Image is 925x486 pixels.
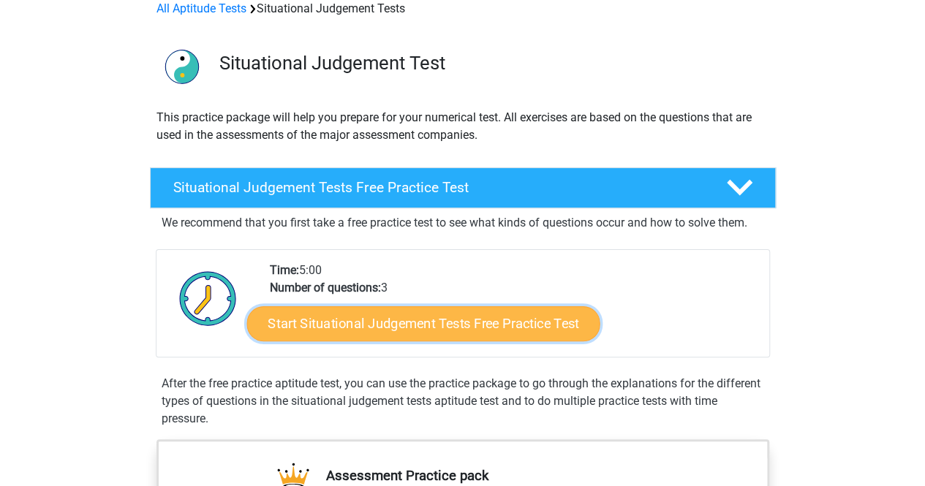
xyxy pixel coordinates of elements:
b: Time: [270,263,299,277]
p: This practice package will help you prepare for your numerical test. All exercises are based on t... [156,109,769,144]
a: Situational Judgement Tests Free Practice Test [144,167,782,208]
img: situational judgement tests [151,35,213,97]
a: All Aptitude Tests [156,1,246,15]
b: Number of questions: [270,281,381,295]
div: After the free practice aptitude test, you can use the practice package to go through the explana... [156,375,770,428]
h4: Situational Judgement Tests Free Practice Test [173,179,703,196]
p: We recommend that you first take a free practice test to see what kinds of questions occur and ho... [162,214,764,232]
a: Start Situational Judgement Tests Free Practice Test [246,306,600,341]
h3: Situational Judgement Test [219,52,764,75]
img: Clock [171,262,245,335]
div: 5:00 3 [259,262,769,357]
